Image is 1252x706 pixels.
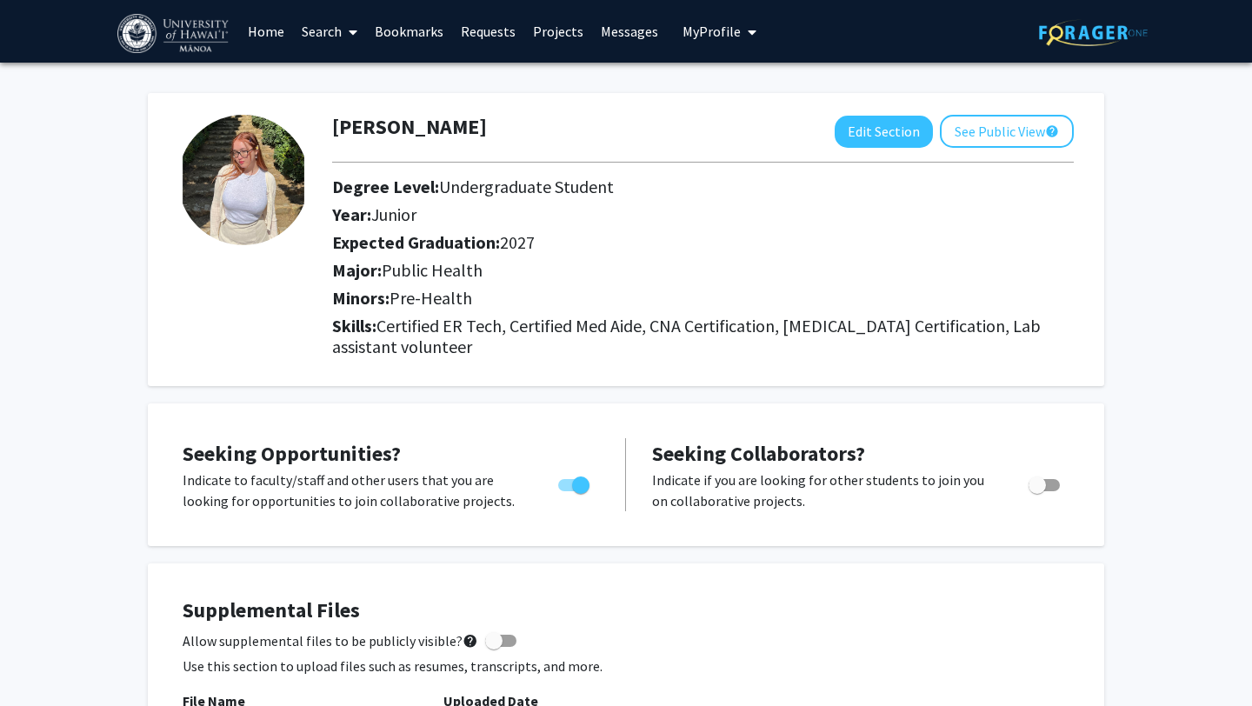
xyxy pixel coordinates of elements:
span: Allow supplemental files to be publicly visible? [183,630,478,651]
button: See Public View [940,115,1074,148]
a: Requests [452,1,524,62]
mat-icon: help [463,630,478,651]
span: Seeking Opportunities? [183,440,401,467]
h4: Supplemental Files [183,598,1069,623]
span: 2027 [500,231,535,253]
span: Seeking Collaborators? [652,440,865,467]
a: Search [293,1,366,62]
img: Profile Picture [178,115,309,245]
span: Undergraduate Student [439,176,614,197]
span: Certified ER Tech, Certified Med Aide, CNA Certification, [MEDICAL_DATA] Certification, Lab assis... [332,315,1041,357]
h2: Skills: [332,316,1074,357]
img: ForagerOne Logo [1039,19,1148,46]
p: Indicate to faculty/staff and other users that you are looking for opportunities to join collabor... [183,470,525,511]
span: Public Health [382,259,483,281]
mat-icon: help [1045,121,1059,142]
a: Projects [524,1,592,62]
h1: [PERSON_NAME] [332,115,487,140]
div: Toggle [1022,470,1069,496]
p: Indicate if you are looking for other students to join you on collaborative projects. [652,470,996,511]
p: Use this section to upload files such as resumes, transcripts, and more. [183,656,1069,676]
a: Messages [592,1,667,62]
iframe: Chat [13,628,74,693]
a: Bookmarks [366,1,452,62]
span: My Profile [683,23,741,40]
h2: Degree Level: [332,176,953,197]
a: Home [239,1,293,62]
span: Pre-Health [390,287,472,309]
h2: Expected Graduation: [332,232,953,253]
img: University of Hawaiʻi at Mānoa Logo [117,14,232,53]
button: Edit Section [835,116,933,148]
h2: Year: [332,204,953,225]
span: Junior [371,203,416,225]
h2: Major: [332,260,1074,281]
h2: Minors: [332,288,1074,309]
div: Toggle [551,470,599,496]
